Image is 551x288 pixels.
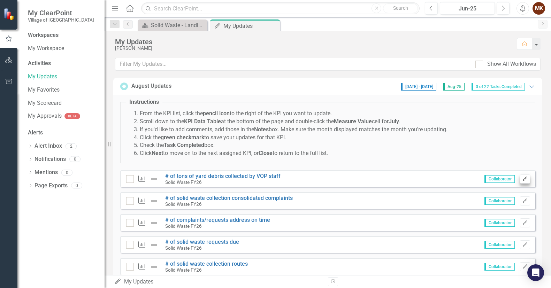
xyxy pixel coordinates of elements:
a: # of solid waste collection routes [165,260,248,267]
span: Aug-25 [443,83,465,91]
input: Filter My Updates... [115,58,471,71]
a: My Favorites [28,86,98,94]
span: Search [393,5,408,11]
button: MK [533,2,545,15]
div: My Updates [223,22,278,30]
a: My Approvals [28,112,62,120]
li: Scroll down to the at the bottom of the page and double-click the cell for . [140,118,530,126]
span: [DATE] - [DATE] [401,83,436,91]
a: # of complaints/requests address on time [165,217,270,223]
div: Jun-25 [442,5,492,13]
div: 0 [61,170,72,176]
small: Solid Waste FY26 [165,223,202,229]
strong: July [389,118,399,125]
span: My ClearPoint [28,9,94,17]
span: Collaborator [484,175,515,183]
div: Alerts [28,129,98,137]
img: Not Defined [150,219,158,227]
small: Solid Waste FY26 [165,179,202,185]
small: Solid Waste FY26 [165,201,202,207]
img: Not Defined [150,241,158,249]
a: Notifications [35,155,66,163]
li: Check the box. [140,141,530,149]
strong: Notes [254,126,269,133]
div: Show All Workflows [487,60,536,68]
div: 2 [66,143,77,149]
span: Collaborator [484,197,515,205]
img: Not Defined [150,197,158,205]
li: If you'd like to add comments, add those in the box. Make sure the month displayed matches the mo... [140,126,530,134]
legend: Instructions [126,98,162,106]
span: 0 of 22 Tasks Completed [472,83,525,91]
strong: Task Completed [164,142,204,148]
small: Solid Waste FY26 [165,245,202,251]
a: Page Exports [35,182,68,190]
strong: green checkmark [161,134,204,141]
strong: KPI Data Table [184,118,221,125]
li: Click to move on to the next assigned KPI, or to return to the full list. [140,149,530,157]
img: Not Defined [150,175,158,183]
input: Search ClearPoint... [141,2,420,15]
div: 0 [71,183,82,189]
div: My Updates [114,278,323,286]
div: My Updates [115,38,510,46]
strong: pencil icon [203,110,230,117]
a: # of tons of yard debris collected by VOP staff [165,173,281,179]
div: BETA [64,113,80,119]
a: # of solid waste requests due [165,239,239,245]
strong: Next [152,150,163,156]
button: Jun-25 [440,2,495,15]
strong: Close [259,150,273,156]
span: Collaborator [484,263,515,271]
a: # of solid waste collection consolidated complaints [165,195,293,201]
span: Collaborator [484,219,515,227]
div: Open Intercom Messenger [527,264,544,281]
li: Click the to save your updates for that KPI. [140,134,530,142]
strong: Measure Value [334,118,372,125]
a: My Updates [28,73,98,81]
a: My Workspace [28,45,98,53]
li: From the KPI list, click the to the right of the KPI you want to update. [140,110,530,118]
small: Village of [GEOGRAPHIC_DATA] [28,17,94,23]
span: Collaborator [484,241,515,249]
div: Activities [28,60,98,68]
button: Search [383,3,418,13]
a: Mentions [35,169,58,177]
div: 0 [69,156,81,162]
img: ClearPoint Strategy [3,8,16,20]
a: Solid Waste - Landing Page [139,21,206,30]
a: My Scorecard [28,99,98,107]
div: August Updates [131,82,171,90]
div: Workspaces [28,31,59,39]
a: Alert Inbox [35,142,62,150]
div: Solid Waste - Landing Page [151,21,206,30]
div: [PERSON_NAME] [115,46,510,51]
img: Not Defined [150,263,158,271]
small: Solid Waste FY26 [165,267,202,273]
